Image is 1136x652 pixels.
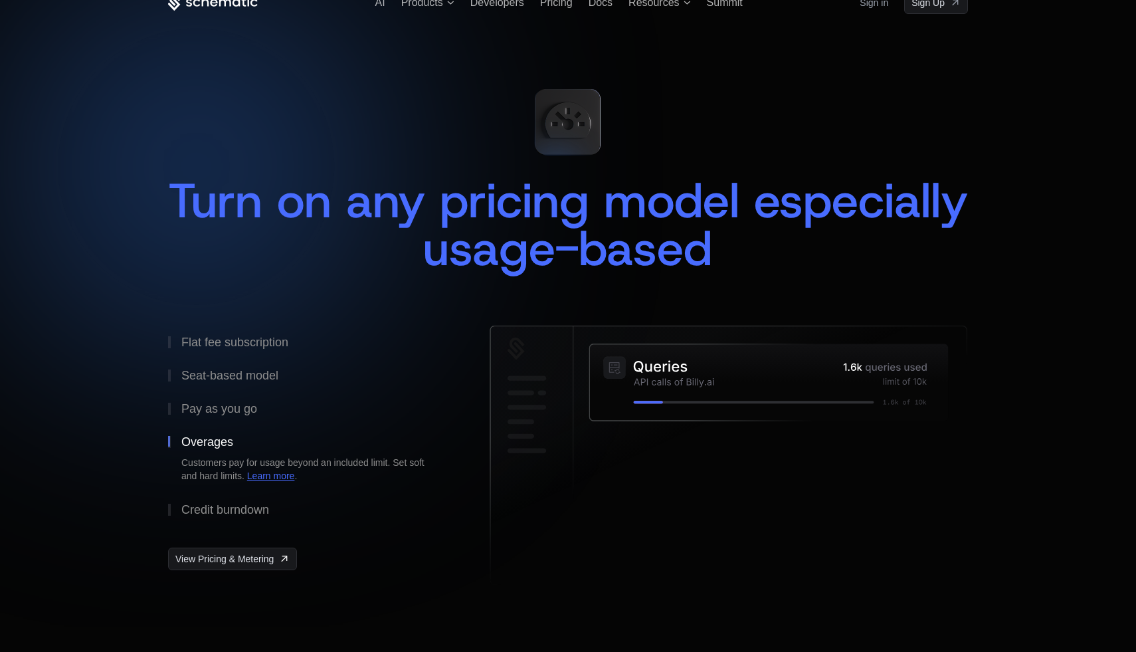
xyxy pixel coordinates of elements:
[168,359,447,392] button: Seat-based model
[181,436,233,448] div: Overages
[168,425,447,493] button: OveragesCustomers pay for usage beyond an included limit. Set soft and hard limits. Learn more.
[168,392,447,425] button: Pay as you go
[181,403,257,415] div: Pay as you go
[168,326,447,359] button: Flat fee subscription
[168,493,447,526] button: Credit burndown
[181,504,269,516] div: Credit burndown
[168,169,983,280] span: Turn on any pricing model especially usage-based
[168,548,297,570] a: [object Object],[object Object]
[634,361,688,373] g: Queries
[181,336,288,348] div: Flat fee subscription
[181,370,278,381] div: Seat-based model
[866,363,927,373] g: queries used
[247,471,295,481] a: Learn more
[175,552,274,566] span: View Pricing & Metering
[181,456,434,483] div: Customers pay for usage beyond an included limit. Set soft and hard limits. .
